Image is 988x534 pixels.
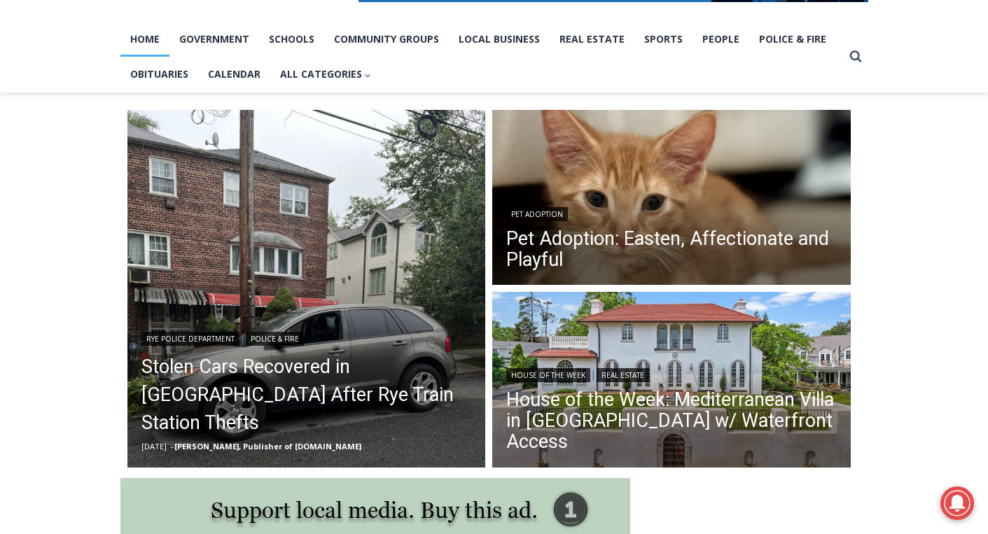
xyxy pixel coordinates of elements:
img: 514 Alda Road, Mamaroneck [492,292,851,471]
a: [PERSON_NAME], Publisher of [DOMAIN_NAME] [174,441,361,451]
a: Police & Fire [749,22,836,57]
span: – [170,441,174,451]
a: Obituaries [120,57,198,92]
div: "the precise, almost orchestrated movements of cutting and assembling sushi and [PERSON_NAME] mak... [144,87,206,167]
span: Open Tues. - Sun. [PHONE_NUMBER] [4,144,137,197]
a: Read More Pet Adoption: Easten, Affectionate and Playful [492,110,851,289]
a: Read More House of the Week: Mediterranean Villa in Mamaroneck w/ Waterfront Access [492,292,851,471]
a: Pet Adoption: Easten, Affectionate and Playful [506,228,837,270]
img: (PHOTO: This Ford Edge was stolen from the Rye Metro North train station on Tuesday, September 9,... [127,110,486,468]
a: Real Estate [597,368,649,382]
a: People [693,22,749,57]
a: House of the Week [506,368,590,382]
a: Stolen Cars Recovered in [GEOGRAPHIC_DATA] After Rye Train Station Thefts [141,353,472,437]
div: "[PERSON_NAME] and I covered the [DATE] Parade, which was a really eye opening experience as I ha... [354,1,662,136]
a: Sports [634,22,693,57]
button: View Search Form [843,44,868,69]
a: Rye Police Department [141,332,239,346]
a: Real Estate [550,22,634,57]
nav: Primary Navigation [120,22,843,92]
a: Read More Stolen Cars Recovered in Bronx After Rye Train Station Thefts [127,110,486,468]
a: Calendar [198,57,270,92]
a: Schools [259,22,324,57]
a: House of the Week: Mediterranean Villa in [GEOGRAPHIC_DATA] w/ Waterfront Access [506,389,837,452]
a: Community Groups [324,22,449,57]
a: Intern @ [DOMAIN_NAME] [337,136,679,174]
button: Child menu of All Categories [270,57,382,92]
a: Pet Adoption [506,207,568,221]
a: Open Tues. - Sun. [PHONE_NUMBER] [1,141,141,174]
time: [DATE] [141,441,167,451]
a: Police & Fire [246,332,304,346]
img: [PHOTO: Easten] [492,110,851,289]
a: Local Business [449,22,550,57]
span: Intern @ [DOMAIN_NAME] [366,139,649,171]
a: Home [120,22,169,57]
div: | [506,365,837,382]
div: | [141,329,472,346]
a: Government [169,22,259,57]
